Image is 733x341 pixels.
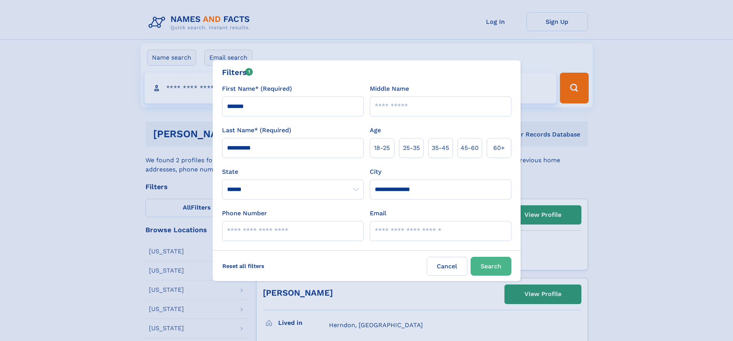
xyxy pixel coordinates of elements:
button: Search [471,257,511,276]
label: State [222,167,364,176]
span: 60+ [493,143,505,153]
span: 25‑35 [403,143,420,153]
span: 18‑25 [374,143,390,153]
span: 45‑60 [461,143,479,153]
label: First Name* (Required) [222,84,292,93]
label: Last Name* (Required) [222,126,291,135]
div: Filters [222,67,253,78]
label: Reset all filters [217,257,269,275]
span: 35‑45 [432,143,449,153]
label: Cancel [427,257,468,276]
label: Phone Number [222,209,267,218]
label: Middle Name [370,84,409,93]
label: Age [370,126,381,135]
label: Email [370,209,386,218]
label: City [370,167,381,176]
